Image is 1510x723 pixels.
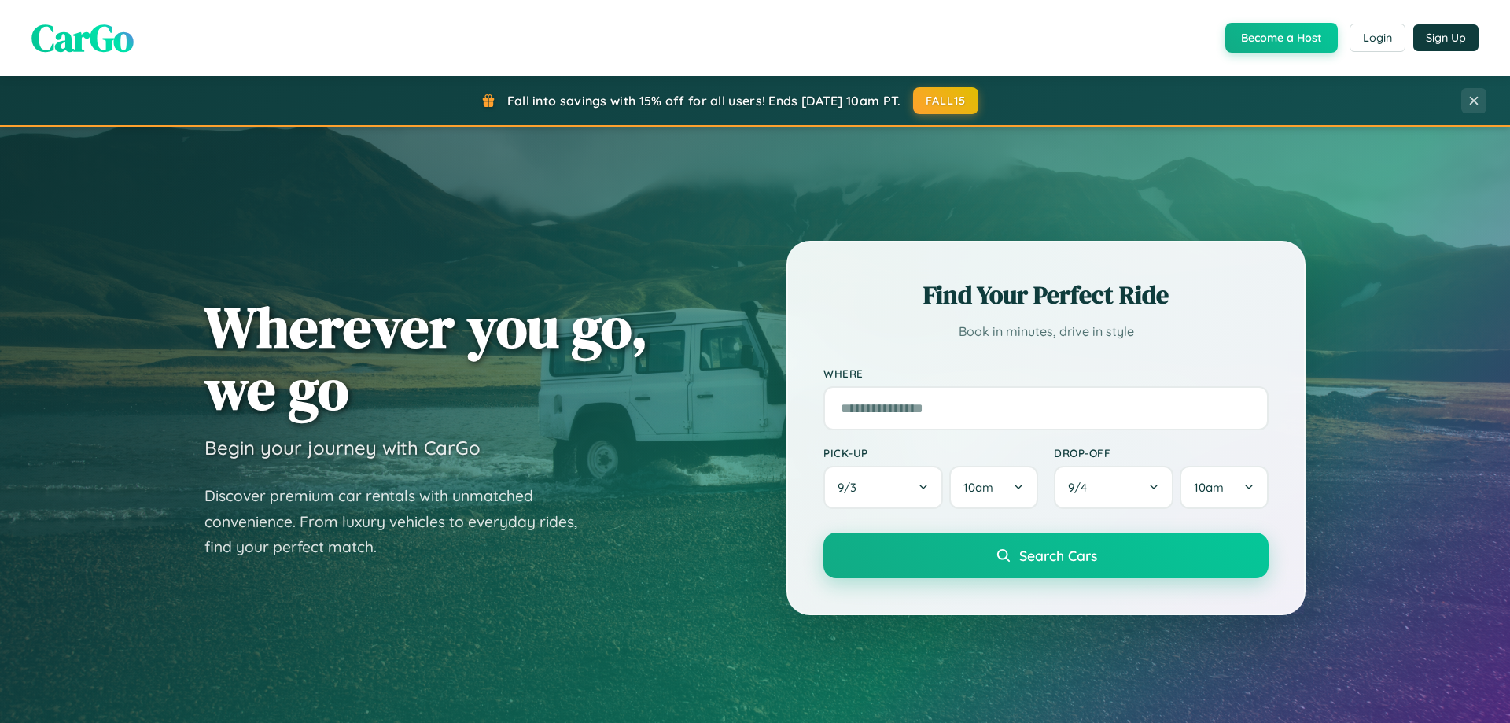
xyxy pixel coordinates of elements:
[838,480,864,495] span: 9 / 3
[1225,23,1338,53] button: Become a Host
[204,296,648,420] h1: Wherever you go, we go
[823,320,1269,343] p: Book in minutes, drive in style
[204,436,481,459] h3: Begin your journey with CarGo
[1054,466,1173,509] button: 9/4
[823,533,1269,578] button: Search Cars
[1068,480,1095,495] span: 9 / 4
[204,483,598,560] p: Discover premium car rentals with unmatched convenience. From luxury vehicles to everyday rides, ...
[1180,466,1269,509] button: 10am
[823,278,1269,312] h2: Find Your Perfect Ride
[1019,547,1097,564] span: Search Cars
[1413,24,1479,51] button: Sign Up
[823,367,1269,380] label: Where
[507,93,901,109] span: Fall into savings with 15% off for all users! Ends [DATE] 10am PT.
[1350,24,1405,52] button: Login
[913,87,979,114] button: FALL15
[823,466,943,509] button: 9/3
[963,480,993,495] span: 10am
[949,466,1038,509] button: 10am
[1194,480,1224,495] span: 10am
[823,446,1038,459] label: Pick-up
[1054,446,1269,459] label: Drop-off
[31,12,134,64] span: CarGo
